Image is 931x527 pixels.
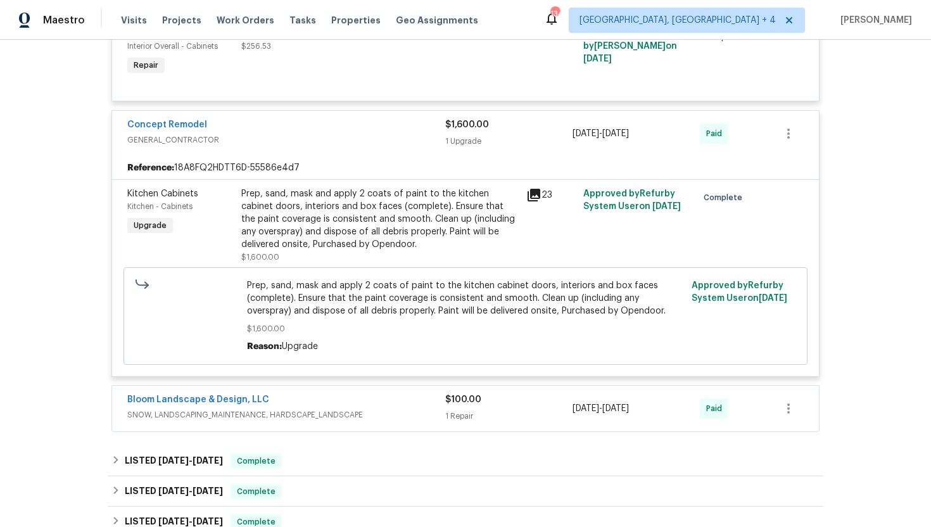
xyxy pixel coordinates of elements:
a: Bloom Landscape & Design, LLC [127,395,269,404]
span: Tasks [289,16,316,25]
span: Projects [162,14,201,27]
span: Complete [232,455,281,467]
span: Work Orders [217,14,274,27]
span: Paid [706,127,727,140]
h6: LISTED [125,484,223,499]
a: Concept Remodel [127,120,207,129]
span: SNOW, LANDSCAPING_MAINTENANCE, HARDSCAPE_LANDSCAPE [127,409,445,421]
span: [DATE] [193,486,223,495]
div: 18A8FQ2HDTT6D-55586e4d7 [112,156,819,179]
span: - [158,517,223,526]
span: - [158,486,223,495]
span: Upgrade [129,219,172,232]
span: [DATE] [193,517,223,526]
span: $100.00 [445,395,481,404]
span: [DATE] [193,456,223,465]
span: Paid [706,402,727,415]
span: Kitchen Cabinets [127,189,198,198]
span: Kitchen - Cabinets [127,203,193,210]
span: - [573,127,629,140]
span: Complete [704,191,747,204]
span: GENERAL_CONTRACTOR [127,134,445,146]
span: [GEOGRAPHIC_DATA], [GEOGRAPHIC_DATA] + 4 [579,14,776,27]
span: Maestro [43,14,85,27]
div: Prep, sand, mask and apply 2 coats of paint to the kitchen cabinet doors, interiors and box faces... [241,187,519,251]
span: [DATE] [158,486,189,495]
div: LISTED [DATE]-[DATE]Complete [108,446,823,476]
span: [DATE] [602,404,629,413]
span: [DATE] [602,129,629,138]
span: Geo Assignments [396,14,478,27]
div: 23 [526,187,576,203]
span: [DATE] [573,129,599,138]
span: $1,600.00 [241,253,279,261]
span: Upgrade [282,342,318,351]
span: [DATE] [652,202,681,211]
span: [PERSON_NAME] [835,14,912,27]
div: 1 Repair [445,410,573,422]
span: Prep, sand, mask and apply 2 coats of paint to the kitchen cabinet doors, interiors and box faces... [247,279,685,317]
span: $1,600.00 [247,322,685,335]
div: 134 [550,8,559,20]
span: - [158,456,223,465]
span: Approved by Refurby System User on [692,281,787,303]
span: Repair [129,59,163,72]
span: Reason: [247,342,282,351]
span: [DATE] [583,54,612,63]
span: $256.53 [241,42,271,50]
span: Approved by [PERSON_NAME] on [583,29,677,63]
span: Properties [331,14,381,27]
h6: LISTED [125,454,223,469]
span: [DATE] [158,517,189,526]
span: Approved by Refurby System User on [583,189,681,211]
span: Visits [121,14,147,27]
span: Interior Overall - Cabinets [127,42,218,50]
div: LISTED [DATE]-[DATE]Complete [108,476,823,507]
span: Complete [232,485,281,498]
span: [DATE] [573,404,599,413]
span: [DATE] [759,294,787,303]
b: Reference: [127,162,174,174]
div: 1 Upgrade [445,135,573,148]
span: - [573,402,629,415]
span: $1,600.00 [445,120,489,129]
span: [DATE] [158,456,189,465]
